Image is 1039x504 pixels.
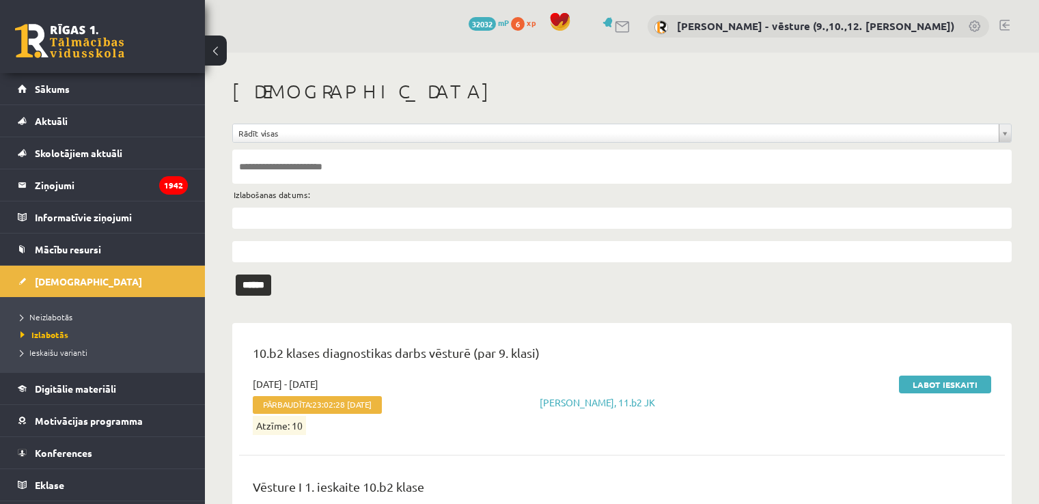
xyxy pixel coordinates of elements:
[20,347,87,358] span: Ieskaišu varianti
[35,243,101,255] span: Mācību resursi
[253,344,991,369] p: 10.b2 klases diagnostikas darbs vēsturē (par 9. klasi)
[18,469,188,501] a: Eklase
[232,80,1012,103] h1: [DEMOGRAPHIC_DATA]
[35,275,142,288] span: [DEMOGRAPHIC_DATA]
[677,19,954,33] a: [PERSON_NAME] - vēsture (9.,10.,12. [PERSON_NAME])
[15,24,124,58] a: Rīgas 1. Tālmācības vidusskola
[899,376,991,393] a: Labot ieskaiti
[35,479,64,491] span: Eklase
[527,17,536,28] span: xp
[469,17,509,28] a: 32032 mP
[35,447,92,459] span: Konferences
[20,311,72,322] span: Neizlabotās
[35,147,122,159] span: Skolotājiem aktuāli
[35,115,68,127] span: Aktuāli
[511,17,542,28] a: 6 xp
[498,17,509,28] span: mP
[18,169,188,201] a: Ziņojumi1942
[20,328,191,341] a: Izlabotās
[18,201,188,233] a: Informatīvie ziņojumi
[253,477,991,503] p: Vēsture I 1. ieskaite 10.b2 klase
[469,17,496,31] span: 32032
[35,169,188,201] legend: Ziņojumi
[35,382,116,395] span: Digitālie materiāli
[20,329,68,340] span: Izlabotās
[233,124,1011,142] a: Rādīt visas
[18,105,188,137] a: Aktuāli
[159,176,188,195] i: 1942
[18,234,188,265] a: Mācību resursi
[253,377,318,391] span: [DATE] - [DATE]
[654,20,668,34] img: Kristīna Kižlo - vēsture (9.,10.,12. klase)
[20,346,191,359] a: Ieskaišu varianti
[253,416,306,435] span: Atzīme: 10
[18,405,188,436] a: Motivācijas programma
[18,437,188,468] a: Konferences
[18,373,188,404] a: Digitālie materiāli
[18,137,188,169] a: Skolotājiem aktuāli
[35,415,143,427] span: Motivācijas programma
[540,396,655,408] a: [PERSON_NAME], 11.b2 JK
[234,186,310,204] label: Izlabošanas datums:
[35,201,188,233] legend: Informatīvie ziņojumi
[312,400,372,409] span: 23:02:28 [DATE]
[511,17,525,31] span: 6
[253,396,382,414] span: Pārbaudīta:
[238,124,993,142] span: Rādīt visas
[18,266,188,297] a: [DEMOGRAPHIC_DATA]
[20,311,191,323] a: Neizlabotās
[35,83,70,95] span: Sākums
[18,73,188,104] a: Sākums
